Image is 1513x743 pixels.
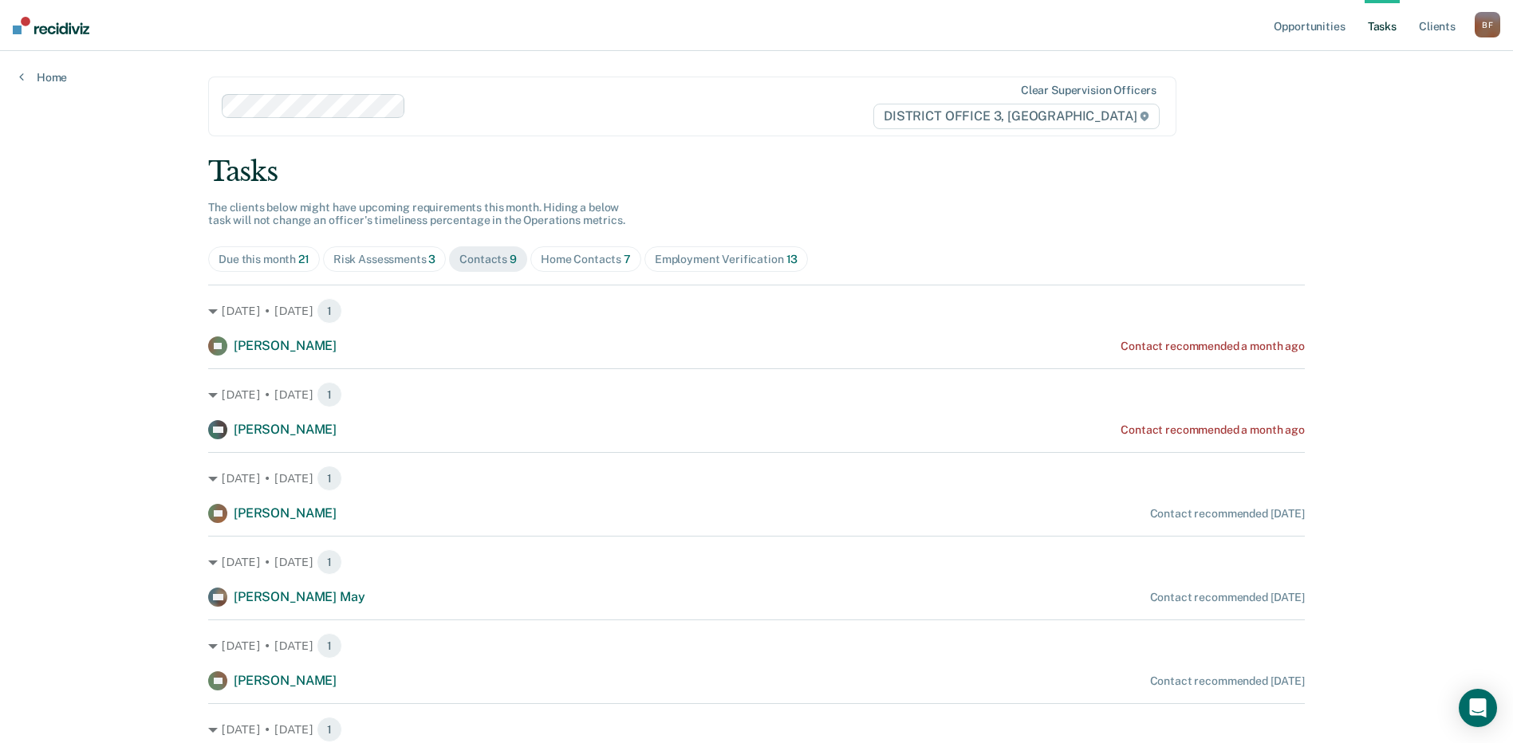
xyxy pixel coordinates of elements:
a: Home [19,70,67,85]
div: Contact recommended [DATE] [1150,591,1305,604]
div: Contact recommended a month ago [1121,340,1305,353]
span: 1 [317,717,342,742]
div: [DATE] • [DATE] 1 [208,549,1305,575]
div: Contact recommended [DATE] [1150,507,1305,521]
span: 9 [510,253,517,265]
div: Risk Assessments [333,253,436,266]
span: 7 [624,253,631,265]
span: [PERSON_NAME] [234,505,337,521]
span: [PERSON_NAME] [234,422,337,437]
img: Recidiviz [13,17,89,34]
span: 21 [298,253,309,265]
div: Due this month [219,253,309,266]
div: Home Contacts [541,253,631,266]
div: B F [1475,12,1500,37]
div: [DATE] • [DATE] 1 [208,298,1305,324]
div: Contacts [459,253,517,266]
div: Contact recommended [DATE] [1150,674,1305,688]
div: [DATE] • [DATE] 1 [208,466,1305,491]
span: 1 [317,549,342,575]
span: [PERSON_NAME] May [234,589,364,604]
span: 1 [317,466,342,491]
span: 3 [428,253,435,265]
span: The clients below might have upcoming requirements this month. Hiding a below task will not chang... [208,201,625,227]
span: 1 [317,382,342,407]
div: [DATE] • [DATE] 1 [208,717,1305,742]
button: BF [1475,12,1500,37]
span: 1 [317,633,342,658]
div: Employment Verification [655,253,798,266]
span: [PERSON_NAME] [234,673,337,688]
span: DISTRICT OFFICE 3, [GEOGRAPHIC_DATA] [873,104,1160,129]
div: [DATE] • [DATE] 1 [208,382,1305,407]
div: Contact recommended a month ago [1121,423,1305,437]
span: 1 [317,298,342,324]
span: 13 [786,253,798,265]
span: [PERSON_NAME] [234,338,337,353]
div: Tasks [208,155,1305,188]
div: [DATE] • [DATE] 1 [208,633,1305,658]
div: Clear supervision officers [1021,84,1156,97]
div: Open Intercom Messenger [1459,689,1497,727]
